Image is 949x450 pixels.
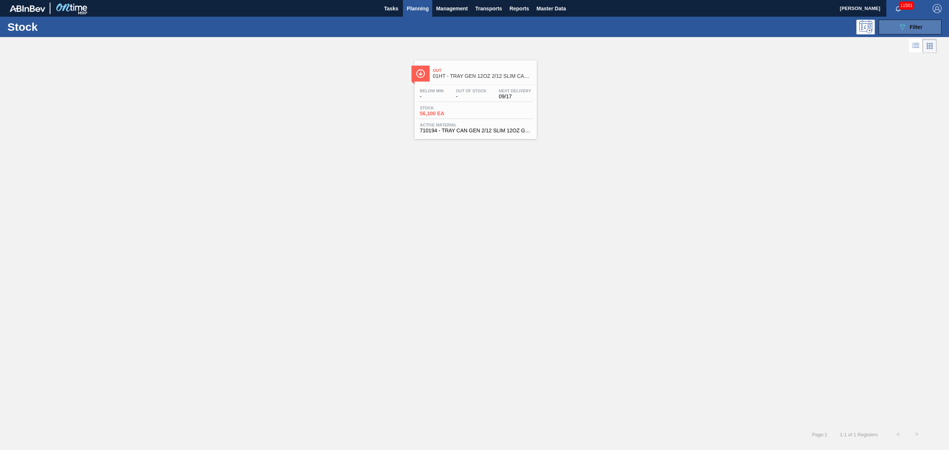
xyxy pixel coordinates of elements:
[456,94,487,99] span: -
[886,3,910,14] button: Notifications
[499,89,531,93] span: Next Delivery
[923,39,937,53] div: Card Vision
[383,4,399,13] span: Tasks
[509,4,529,13] span: Reports
[856,20,875,34] div: Programming: no user selected
[933,4,942,13] img: Logout
[910,24,922,30] span: Filter
[475,4,502,13] span: Transports
[10,5,45,12] img: TNhmsLtSVTkK8tSr43FrP2fwEKptu5GPRR3wAAAABJRU5ErkJggg==
[436,4,468,13] span: Management
[420,128,531,133] span: 710194 - TRAY CAN GEN 2/12 SLIM 12OZ GEN KRFT 172
[499,94,531,99] span: 09/17
[409,55,540,139] a: ÍconeOut01HT - TRAY GEN 12OZ 2/12 SLIM CAN KRFT 1724-CBelow Min-Out Of Stock-Next Delivery09/17St...
[420,94,444,99] span: -
[7,23,123,31] h1: Stock
[420,111,472,116] span: 56,100 EA
[536,4,566,13] span: Master Data
[909,39,923,53] div: List Vision
[889,425,907,444] button: <
[456,89,487,93] span: Out Of Stock
[839,432,878,437] span: 1 - 1 of 1 Registers
[433,73,533,79] span: 01HT - TRAY GEN 12OZ 2/12 SLIM CAN KRFT 1724-C
[433,68,533,73] span: Out
[907,425,926,444] button: >
[879,20,942,34] button: Filter
[416,69,425,78] img: Ícone
[407,4,429,13] span: Planning
[420,89,444,93] span: Below Min
[812,432,827,437] span: Page : 1
[899,1,914,10] span: 11501
[420,106,472,110] span: Stock
[420,123,531,127] span: Active Material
